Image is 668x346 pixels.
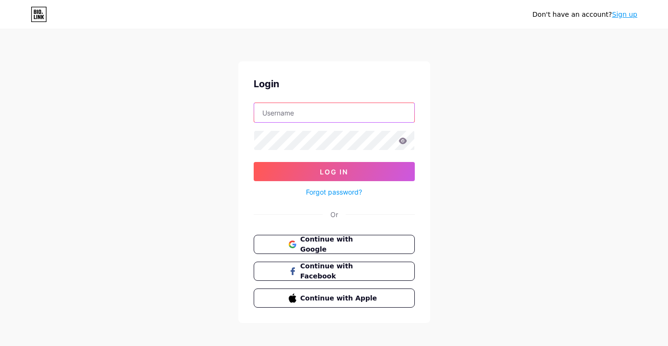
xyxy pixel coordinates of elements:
[254,288,415,308] button: Continue with Apple
[300,293,379,303] span: Continue with Apple
[300,234,379,254] span: Continue with Google
[254,103,414,122] input: Username
[612,11,637,18] a: Sign up
[300,261,379,281] span: Continue with Facebook
[254,162,415,181] button: Log In
[320,168,348,176] span: Log In
[306,187,362,197] a: Forgot password?
[532,10,637,20] div: Don't have an account?
[330,209,338,219] div: Or
[254,262,415,281] button: Continue with Facebook
[254,235,415,254] button: Continue with Google
[254,77,415,91] div: Login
